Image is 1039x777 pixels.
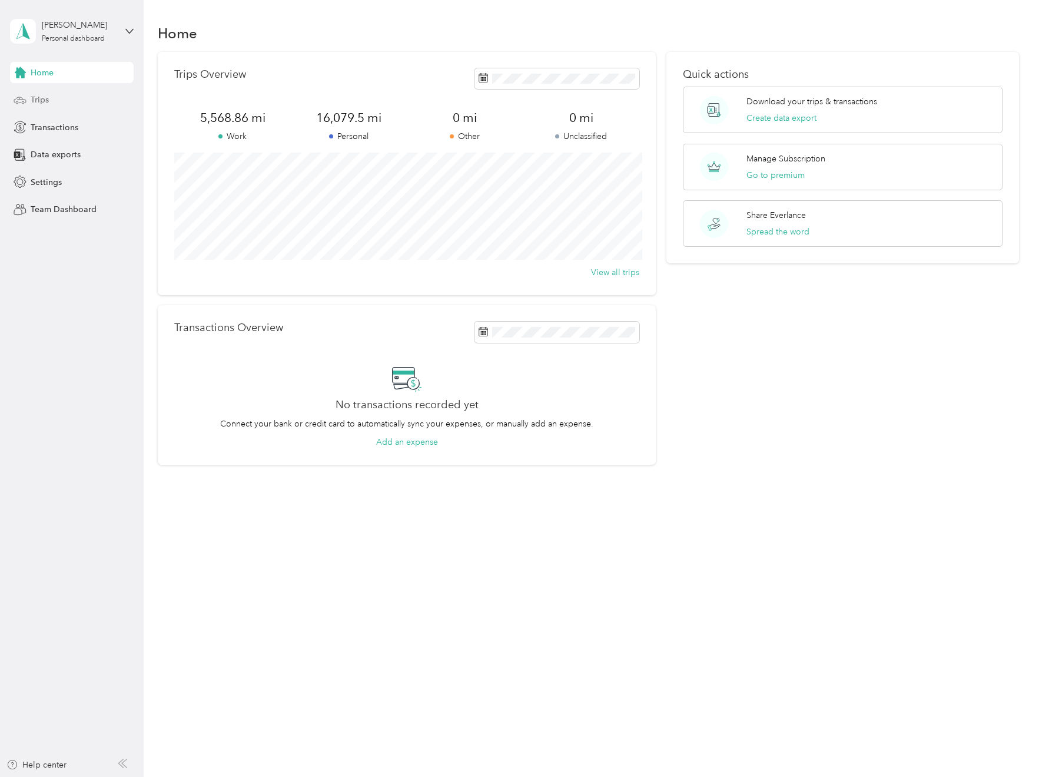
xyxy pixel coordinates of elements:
span: Settings [31,176,62,189]
span: Team Dashboard [31,203,97,216]
span: Data exports [31,148,81,161]
span: 0 mi [407,110,523,126]
p: Trips Overview [174,68,246,81]
p: Transactions Overview [174,322,283,334]
p: Connect your bank or credit card to automatically sync your expenses, or manually add an expense. [220,418,593,430]
button: View all trips [591,266,639,279]
p: Manage Subscription [746,153,825,165]
p: Work [174,130,290,143]
button: Add an expense [376,436,438,448]
iframe: Everlance-gr Chat Button Frame [973,711,1039,777]
p: Unclassified [523,130,639,143]
div: Personal dashboard [42,35,105,42]
h1: Home [158,27,197,39]
span: Home [31,67,54,79]
span: 0 mi [523,110,639,126]
span: Trips [31,94,49,106]
button: Go to premium [746,169,805,181]
div: [PERSON_NAME] [42,19,115,31]
p: Quick actions [683,68,1003,81]
h2: No transactions recorded yet [336,399,479,411]
button: Spread the word [746,226,809,238]
span: Transactions [31,121,78,134]
button: Help center [6,759,67,771]
button: Create data export [746,112,816,124]
p: Personal [291,130,407,143]
span: 16,079.5 mi [291,110,407,126]
p: Download your trips & transactions [746,95,877,108]
p: Share Everlance [746,209,806,221]
span: 5,568.86 mi [174,110,290,126]
p: Other [407,130,523,143]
